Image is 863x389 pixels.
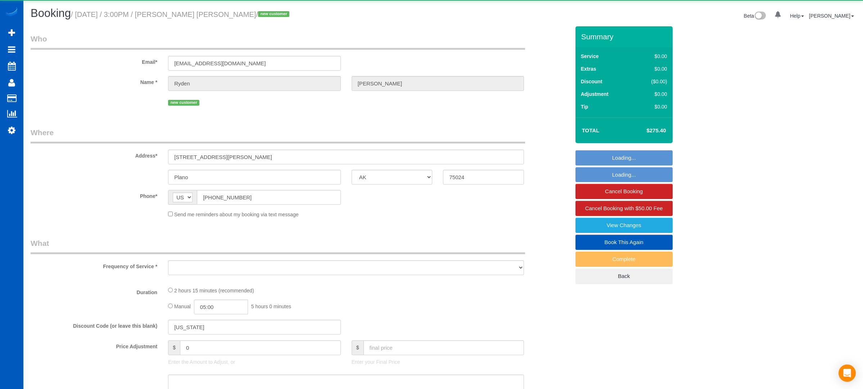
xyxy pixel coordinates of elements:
span: 5 hours 0 minutes [251,304,291,309]
a: Help [790,13,804,19]
label: Price Adjustment [25,340,163,350]
label: Extras [581,65,596,72]
a: Book This Again [575,235,673,250]
input: Last Name* [352,76,524,91]
div: $0.00 [636,53,667,60]
a: View Changes [575,218,673,233]
label: Adjustment [581,90,609,98]
small: / [DATE] / 3:00PM / [PERSON_NAME] [PERSON_NAME] [71,10,292,18]
span: new customer [258,11,289,17]
a: Beta [744,13,766,19]
label: Discount [581,78,602,85]
div: $0.00 [636,103,667,110]
h3: Summary [581,32,669,41]
input: City* [168,170,341,185]
span: Booking [31,7,71,19]
h4: $275.40 [625,128,666,134]
input: Phone* [197,190,341,205]
img: Automaid Logo [4,7,19,17]
input: Zip Code* [443,170,524,185]
input: First Name* [168,76,341,91]
a: [PERSON_NAME] [809,13,854,19]
span: Cancel Booking with $50.00 Fee [585,205,663,211]
div: Open Intercom Messenger [839,364,856,382]
span: $ [168,340,180,355]
label: Frequency of Service * [25,260,163,270]
input: Email* [168,56,341,71]
span: new customer [168,100,199,106]
label: Email* [25,56,163,66]
label: Discount Code (or leave this blank) [25,320,163,330]
legend: Who [31,34,525,50]
span: Manual [174,304,191,309]
label: Phone* [25,190,163,200]
p: Enter the Amount to Adjust, or [168,358,341,366]
a: Back [575,269,673,284]
div: $0.00 [636,65,667,72]
a: Cancel Booking with $50.00 Fee [575,201,673,216]
legend: Where [31,127,525,143]
legend: What [31,238,525,254]
div: ($0.00) [636,78,667,85]
div: $0.00 [636,90,667,98]
strong: Total [582,127,600,133]
input: final price [363,340,524,355]
span: 2 hours 15 minutes (recommended) [174,288,254,293]
label: Duration [25,286,163,296]
label: Service [581,53,599,60]
p: Enter your Final Price [352,358,524,366]
span: Send me reminders about my booking via text message [174,212,299,217]
img: New interface [754,12,766,21]
span: $ [352,340,363,355]
a: Cancel Booking [575,184,673,199]
span: / [256,10,292,18]
label: Name * [25,76,163,86]
label: Tip [581,103,588,110]
label: Address* [25,150,163,159]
